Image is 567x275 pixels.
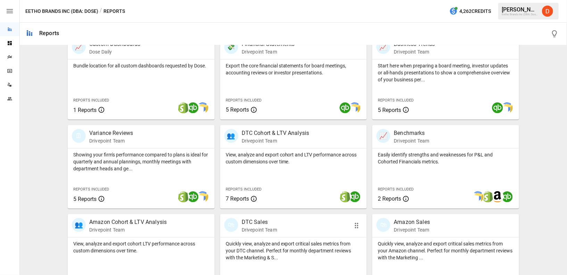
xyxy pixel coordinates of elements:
[73,187,109,192] span: Reports Included
[492,191,503,202] img: amazon
[89,226,167,233] p: Drivepoint Team
[73,98,109,103] span: Reports Included
[473,191,484,202] img: smart model
[242,129,309,137] p: DTC Cohort & LTV Analysis
[39,30,59,37] div: Reports
[224,40,238,54] div: 💸
[502,102,513,113] img: smart model
[340,102,351,113] img: quickbooks
[224,129,238,143] div: 👥
[242,226,277,233] p: Drivepoint Team
[226,187,261,192] span: Reports Included
[502,191,513,202] img: quickbooks
[73,62,209,69] p: Bundle location for all custom dashboards requested by Dose.
[349,191,360,202] img: quickbooks
[378,62,514,83] p: Start here when preparing a board meeting, investor updates or all-hands presentations to show a ...
[349,102,360,113] img: smart model
[378,107,401,113] span: 5 Reports
[376,218,390,232] div: 🛍
[542,6,553,17] img: Daley Meistrell
[72,129,86,143] div: 🗓
[492,102,503,113] img: quickbooks
[73,240,209,254] p: View, analyze and export cohort LTV performance across custom dimensions over time.
[394,137,429,144] p: Drivepoint Team
[226,106,249,113] span: 5 Reports
[226,240,361,261] p: Quickly view, analyze and export critical sales metrics from your DTC channel. Perfect for monthl...
[73,196,97,202] span: 5 Reports
[242,48,295,55] p: Drivepoint Team
[89,137,133,144] p: Drivepoint Team
[538,1,557,21] button: Daley Meistrell
[376,40,390,54] div: 📈
[73,151,209,172] p: Showing your firm's performance compared to plans is ideal for quarterly and annual plannings, mo...
[459,7,491,16] span: 4,262 Credits
[394,129,429,137] p: Benchmarks
[100,7,102,16] div: /
[73,107,97,113] span: 1 Reports
[197,102,208,113] img: smart model
[89,129,133,137] p: Variance Reviews
[178,191,189,202] img: shopify
[242,137,309,144] p: Drivepoint Team
[226,195,249,202] span: 7 Reports
[378,187,414,192] span: Reports Included
[447,5,494,18] button: 4,262Credits
[187,102,199,113] img: quickbooks
[376,129,390,143] div: 📈
[226,98,261,103] span: Reports Included
[502,6,538,13] div: [PERSON_NAME]
[242,218,277,226] p: DTC Sales
[72,40,86,54] div: 📈
[226,62,361,76] p: Export the core financial statements for board meetings, accounting reviews or investor presentat...
[226,151,361,165] p: View, analyze and export cohort and LTV performance across custom dimensions over time.
[394,218,430,226] p: Amazon Sales
[378,240,514,261] p: Quickly view, analyze and export critical sales metrics from your Amazon channel. Perfect for mon...
[178,102,189,113] img: shopify
[482,191,493,202] img: shopify
[378,195,401,202] span: 2 Reports
[187,191,199,202] img: quickbooks
[394,226,430,233] p: Drivepoint Team
[378,98,414,103] span: Reports Included
[89,218,167,226] p: Amazon Cohort & LTV Analysis
[89,48,141,55] p: Dose Daily
[197,191,208,202] img: smart model
[394,48,435,55] p: Drivepoint Team
[340,191,351,202] img: shopify
[378,151,514,165] p: Easily identify strengths and weaknesses for P&L and Cohorted Financials metrics.
[224,218,238,232] div: 🛍
[502,13,538,16] div: Eetho Brands Inc (DBA: Dose)
[72,218,86,232] div: 👥
[25,7,98,16] button: Eetho Brands Inc (DBA: Dose)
